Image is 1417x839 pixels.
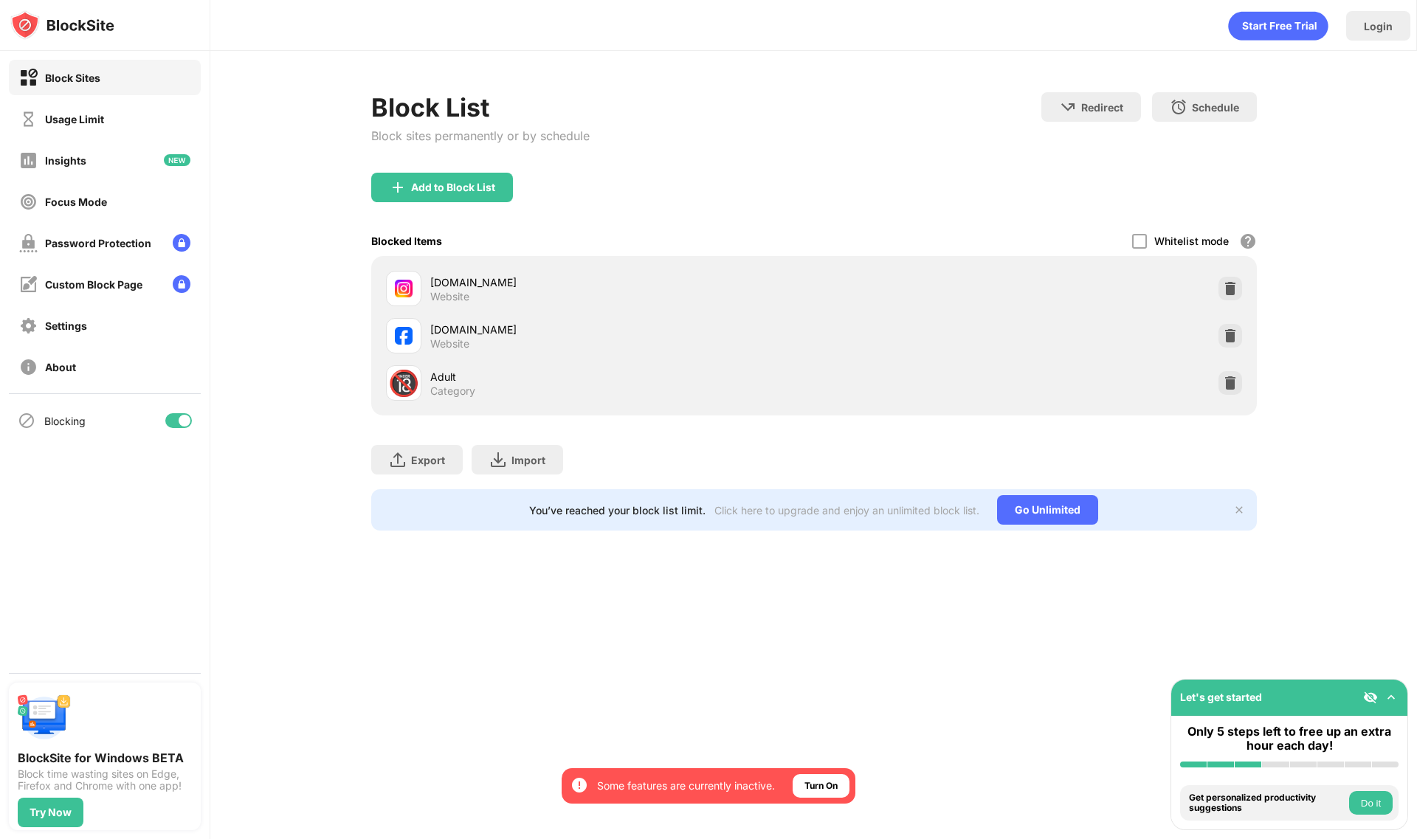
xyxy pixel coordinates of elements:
div: Click here to upgrade and enjoy an unlimited block list. [714,504,979,517]
div: Login [1364,20,1393,32]
div: Add to Block List [411,182,495,193]
img: favicons [395,280,413,297]
div: Adult [430,369,814,384]
img: push-desktop.svg [18,691,71,745]
div: Redirect [1081,101,1123,114]
div: Whitelist mode [1154,235,1229,247]
div: animation [1228,11,1328,41]
img: lock-menu.svg [173,234,190,252]
div: Some features are currently inactive. [597,778,775,793]
div: Export [411,454,445,466]
img: new-icon.svg [164,154,190,166]
div: Get personalized productivity suggestions [1189,793,1345,814]
img: x-button.svg [1233,504,1245,516]
img: focus-off.svg [19,193,38,211]
div: Block sites permanently or by schedule [371,128,590,143]
div: Turn On [804,778,838,793]
div: Import [511,454,545,466]
div: Website [430,290,469,303]
div: Custom Block Page [45,278,142,291]
img: insights-off.svg [19,151,38,170]
div: Insights [45,154,86,167]
div: Block time wasting sites on Edge, Firefox and Chrome with one app! [18,768,192,792]
div: You’ve reached your block list limit. [529,504,706,517]
div: Try Now [30,807,72,818]
div: [DOMAIN_NAME] [430,275,814,290]
div: Schedule [1192,101,1239,114]
div: Block List [371,92,590,122]
img: settings-off.svg [19,317,38,335]
img: password-protection-off.svg [19,234,38,252]
button: Do it [1349,791,1393,815]
div: Only 5 steps left to free up an extra hour each day! [1180,725,1399,753]
div: 🔞 [388,368,419,398]
div: Block Sites [45,72,100,84]
div: Settings [45,320,87,332]
div: Website [430,337,469,351]
div: Usage Limit [45,113,104,125]
img: lock-menu.svg [173,275,190,293]
div: Blocking [44,415,86,427]
div: [DOMAIN_NAME] [430,322,814,337]
div: BlockSite for Windows BETA [18,750,192,765]
img: omni-setup-toggle.svg [1384,690,1399,705]
img: favicons [395,327,413,345]
img: eye-not-visible.svg [1363,690,1378,705]
img: block-on.svg [19,69,38,87]
img: blocking-icon.svg [18,412,35,429]
div: Category [430,384,475,398]
img: customize-block-page-off.svg [19,275,38,294]
img: logo-blocksite.svg [10,10,114,40]
div: About [45,361,76,373]
img: error-circle-white.svg [570,776,588,794]
div: Blocked Items [371,235,442,247]
div: Password Protection [45,237,151,249]
div: Let's get started [1180,691,1262,703]
img: time-usage-off.svg [19,110,38,128]
div: Focus Mode [45,196,107,208]
div: Go Unlimited [997,495,1098,525]
img: about-off.svg [19,358,38,376]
